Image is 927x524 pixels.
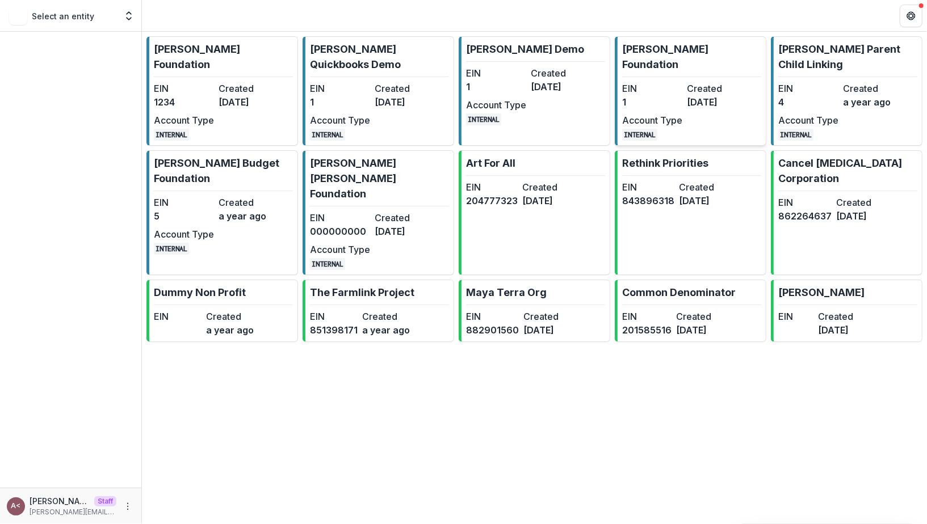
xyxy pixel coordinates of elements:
p: [PERSON_NAME] Demo [466,41,584,57]
dd: [DATE] [676,323,725,337]
a: Maya Terra OrgEIN882901560Created[DATE] [459,280,610,342]
dt: Created [531,66,591,80]
dt: EIN [310,310,358,323]
dd: 851398171 [310,323,358,337]
p: [PERSON_NAME] Foundation [154,41,293,72]
dd: 201585516 [622,323,672,337]
dd: 1 [310,95,370,109]
button: Get Help [900,5,922,27]
dt: EIN [466,310,519,323]
dt: Created [206,310,254,323]
a: [PERSON_NAME] Budget FoundationEIN5Createda year agoAccount TypeINTERNAL [146,150,298,275]
dt: EIN [622,82,682,95]
dt: EIN [154,196,214,209]
a: [PERSON_NAME] FoundationEIN1234Created[DATE]Account TypeINTERNAL [146,36,298,146]
dt: EIN [466,66,526,80]
a: Cancel [MEDICAL_DATA] CorporationEIN862264637Created[DATE] [771,150,922,275]
dd: 882901560 [466,323,519,337]
dd: 204777323 [466,194,518,208]
dt: EIN [154,82,214,95]
dd: a year ago [362,323,410,337]
p: [PERSON_NAME][EMAIL_ADDRESS][DOMAIN_NAME] [30,507,116,517]
a: [PERSON_NAME] Parent Child LinkingEIN4Createda year agoAccount TypeINTERNAL [771,36,922,146]
dt: Account Type [466,98,526,112]
dt: EIN [778,82,838,95]
dt: Created [676,310,725,323]
p: [PERSON_NAME] Budget Foundation [154,155,293,186]
dt: Account Type [154,227,214,241]
dt: Account Type [310,113,370,127]
dt: Created [375,82,435,95]
a: Dummy Non ProfitEINCreateda year ago [146,280,298,342]
dt: EIN [154,310,202,323]
a: [PERSON_NAME]EINCreated[DATE] [771,280,922,342]
dd: [DATE] [375,95,435,109]
dd: a year ago [843,95,903,109]
dt: EIN [310,211,370,225]
dd: 1234 [154,95,214,109]
a: [PERSON_NAME] Quickbooks DemoEIN1Created[DATE]Account TypeINTERNAL [303,36,454,146]
dd: [DATE] [679,194,731,208]
dt: Created [836,196,890,209]
dd: [DATE] [531,80,591,94]
dd: a year ago [219,209,279,223]
p: The Farmlink Project [310,285,414,300]
dd: 4 [778,95,838,109]
dt: Account Type [778,113,838,127]
dt: Created [375,211,435,225]
dt: EIN [622,310,672,323]
dd: 1 [466,80,526,94]
p: Rethink Priorities [622,155,708,171]
dd: [DATE] [219,95,279,109]
img: Select an entity [9,7,27,25]
button: Open entity switcher [121,5,137,27]
dd: 5 [154,209,214,223]
p: [PERSON_NAME] [778,285,865,300]
p: [PERSON_NAME] Foundation [622,41,761,72]
a: [PERSON_NAME] FoundationEIN1Created[DATE]Account TypeINTERNAL [615,36,766,146]
dt: Account Type [310,243,370,256]
dd: [DATE] [818,323,853,337]
dt: Created [219,82,279,95]
dt: Created [687,82,747,95]
dd: 1 [622,95,682,109]
dt: Created [523,310,576,323]
p: Maya Terra Org [466,285,547,300]
p: Cancel [MEDICAL_DATA] Corporation [778,155,917,186]
dt: Created [843,82,903,95]
dd: 862264637 [778,209,832,223]
code: INTERNAL [310,129,345,141]
code: INTERNAL [466,113,501,125]
dd: 843896318 [622,194,674,208]
code: INTERNAL [154,243,189,255]
dd: [DATE] [522,194,574,208]
p: Dummy Non Profit [154,285,246,300]
p: [PERSON_NAME] [PERSON_NAME] Foundation [310,155,449,201]
dd: a year ago [206,323,254,337]
dd: [DATE] [836,209,890,223]
dt: Created [522,180,574,194]
dt: Created [219,196,279,209]
dt: Account Type [622,113,682,127]
a: Common DenominatorEIN201585516Created[DATE] [615,280,766,342]
dd: [DATE] [687,95,747,109]
code: INTERNAL [778,129,813,141]
a: Rethink PrioritiesEIN843896318Created[DATE] [615,150,766,275]
dt: EIN [622,180,674,194]
p: Staff [94,496,116,506]
a: [PERSON_NAME] DemoEIN1Created[DATE]Account TypeINTERNAL [459,36,610,146]
p: Art For All [466,155,515,171]
code: INTERNAL [154,129,189,141]
p: Common Denominator [622,285,736,300]
dt: Created [679,180,731,194]
a: The Farmlink ProjectEIN851398171Createda year ago [303,280,454,342]
p: [PERSON_NAME] Quickbooks Demo [310,41,449,72]
p: Select an entity [32,10,94,22]
dd: [DATE] [375,225,435,238]
a: [PERSON_NAME] [PERSON_NAME] FoundationEIN000000000Created[DATE]Account TypeINTERNAL [303,150,454,275]
a: Art For AllEIN204777323Created[DATE] [459,150,610,275]
dt: EIN [778,196,832,209]
p: [PERSON_NAME] Parent Child Linking [778,41,917,72]
button: More [121,500,135,513]
dt: EIN [466,180,518,194]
